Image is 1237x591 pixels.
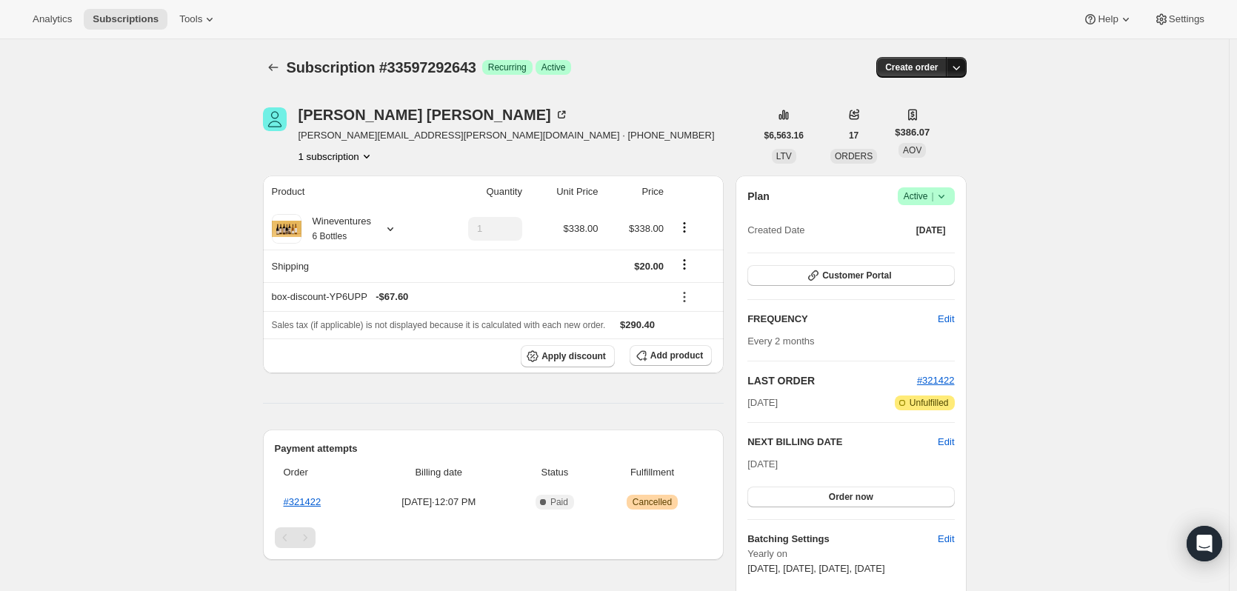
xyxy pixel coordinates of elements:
[24,9,81,30] button: Analytics
[603,176,669,208] th: Price
[929,527,963,551] button: Edit
[633,496,672,508] span: Cancelled
[917,373,955,388] button: #321422
[299,128,715,143] span: [PERSON_NAME][EMAIL_ADDRESS][PERSON_NAME][DOMAIN_NAME] · [PHONE_NUMBER]
[541,350,606,362] span: Apply discount
[263,57,284,78] button: Subscriptions
[916,224,946,236] span: [DATE]
[747,189,770,204] h2: Plan
[541,61,566,73] span: Active
[650,350,703,361] span: Add product
[1187,526,1222,561] div: Open Intercom Messenger
[747,395,778,410] span: [DATE]
[835,151,873,161] span: ORDERS
[601,465,703,480] span: Fulfillment
[275,527,713,548] nav: Pagination
[931,190,933,202] span: |
[630,345,712,366] button: Add product
[527,176,603,208] th: Unit Price
[764,130,804,141] span: $6,563.16
[179,13,202,25] span: Tools
[1074,9,1141,30] button: Help
[629,223,664,234] span: $338.00
[822,270,891,281] span: Customer Portal
[910,397,949,409] span: Unfulfilled
[829,491,873,503] span: Order now
[840,125,867,146] button: 17
[895,125,930,140] span: $386.07
[747,335,814,347] span: Every 2 months
[938,532,954,547] span: Edit
[432,176,527,208] th: Quantity
[275,456,365,489] th: Order
[747,547,954,561] span: Yearly on
[299,149,374,164] button: Product actions
[272,320,606,330] span: Sales tax (if applicable) is not displayed because it is calculated with each new order.
[776,151,792,161] span: LTV
[904,189,949,204] span: Active
[747,458,778,470] span: [DATE]
[488,61,527,73] span: Recurring
[263,176,433,208] th: Product
[84,9,167,30] button: Subscriptions
[33,13,72,25] span: Analytics
[299,107,569,122] div: [PERSON_NAME] [PERSON_NAME]
[263,250,433,282] th: Shipping
[272,290,664,304] div: box-discount-YP6UPP
[938,435,954,450] button: Edit
[747,532,938,547] h6: Batching Settings
[849,130,858,141] span: 17
[1098,13,1118,25] span: Help
[747,265,954,286] button: Customer Portal
[521,345,615,367] button: Apply discount
[1145,9,1213,30] button: Settings
[370,495,509,510] span: [DATE] · 12:07 PM
[747,563,884,574] span: [DATE], [DATE], [DATE], [DATE]
[313,231,347,241] small: 6 Bottles
[876,57,947,78] button: Create order
[550,496,568,508] span: Paid
[284,496,321,507] a: #321422
[917,375,955,386] a: #321422
[634,261,664,272] span: $20.00
[747,487,954,507] button: Order now
[1169,13,1204,25] span: Settings
[907,220,955,241] button: [DATE]
[929,307,963,331] button: Edit
[673,256,696,273] button: Shipping actions
[376,290,408,304] span: - $67.60
[275,441,713,456] h2: Payment attempts
[747,223,804,238] span: Created Date
[170,9,226,30] button: Tools
[370,465,509,480] span: Billing date
[938,312,954,327] span: Edit
[564,223,599,234] span: $338.00
[517,465,593,480] span: Status
[93,13,159,25] span: Subscriptions
[747,435,938,450] h2: NEXT BILLING DATE
[301,214,371,244] div: Wineventures
[756,125,813,146] button: $6,563.16
[885,61,938,73] span: Create order
[263,107,287,131] span: Robert Hinojos
[287,59,476,76] span: Subscription #33597292643
[903,145,921,156] span: AOV
[620,319,655,330] span: $290.40
[673,219,696,236] button: Product actions
[747,312,938,327] h2: FREQUENCY
[747,373,917,388] h2: LAST ORDER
